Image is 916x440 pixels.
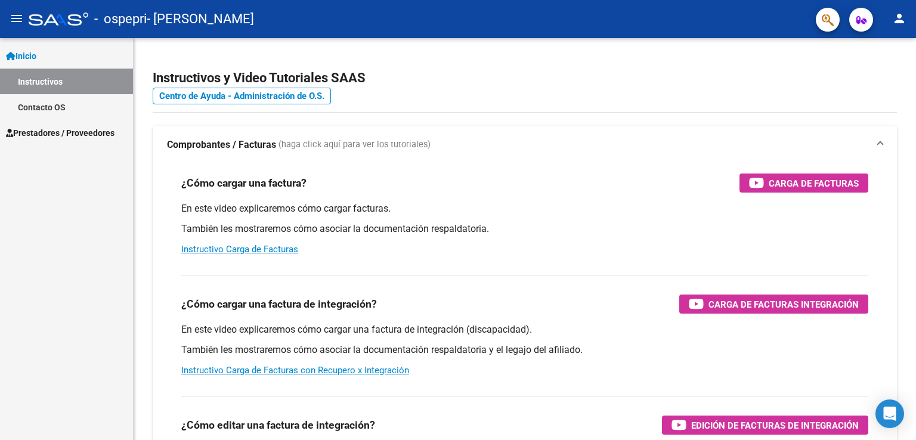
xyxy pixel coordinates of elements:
[181,175,307,191] h3: ¿Cómo cargar una factura?
[6,126,114,140] span: Prestadores / Proveedores
[94,6,147,32] span: - ospepri
[691,418,859,433] span: Edición de Facturas de integración
[708,297,859,312] span: Carga de Facturas Integración
[181,365,409,376] a: Instructivo Carga de Facturas con Recupero x Integración
[181,343,868,357] p: También les mostraremos cómo asociar la documentación respaldatoria y el legajo del afiliado.
[181,417,375,433] h3: ¿Cómo editar una factura de integración?
[181,323,868,336] p: En este video explicaremos cómo cargar una factura de integración (discapacidad).
[679,295,868,314] button: Carga de Facturas Integración
[739,173,868,193] button: Carga de Facturas
[6,49,36,63] span: Inicio
[153,126,897,164] mat-expansion-panel-header: Comprobantes / Facturas (haga click aquí para ver los tutoriales)
[181,222,868,236] p: También les mostraremos cómo asociar la documentación respaldatoria.
[181,296,377,312] h3: ¿Cómo cargar una factura de integración?
[278,138,431,151] span: (haga click aquí para ver los tutoriales)
[769,176,859,191] span: Carga de Facturas
[181,202,868,215] p: En este video explicaremos cómo cargar facturas.
[662,416,868,435] button: Edición de Facturas de integración
[147,6,254,32] span: - [PERSON_NAME]
[153,67,897,89] h2: Instructivos y Video Tutoriales SAAS
[875,399,904,428] div: Open Intercom Messenger
[167,138,276,151] strong: Comprobantes / Facturas
[153,88,331,104] a: Centro de Ayuda - Administración de O.S.
[10,11,24,26] mat-icon: menu
[181,244,298,255] a: Instructivo Carga de Facturas
[892,11,906,26] mat-icon: person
